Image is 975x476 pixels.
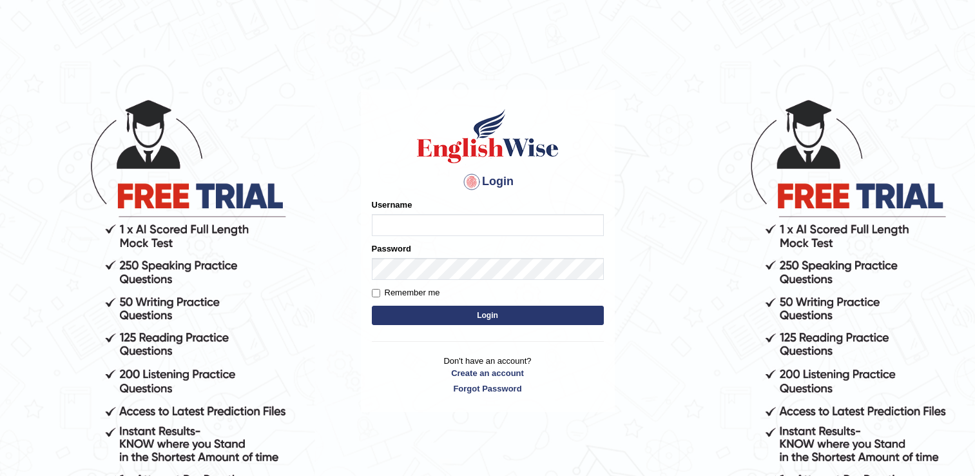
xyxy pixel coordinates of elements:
input: Remember me [372,289,380,297]
h4: Login [372,172,604,192]
button: Login [372,306,604,325]
p: Don't have an account? [372,355,604,395]
a: Create an account [372,367,604,379]
label: Username [372,199,412,211]
a: Forgot Password [372,382,604,395]
label: Remember me [372,286,440,299]
img: Logo of English Wise sign in for intelligent practice with AI [414,107,561,165]
label: Password [372,243,411,255]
